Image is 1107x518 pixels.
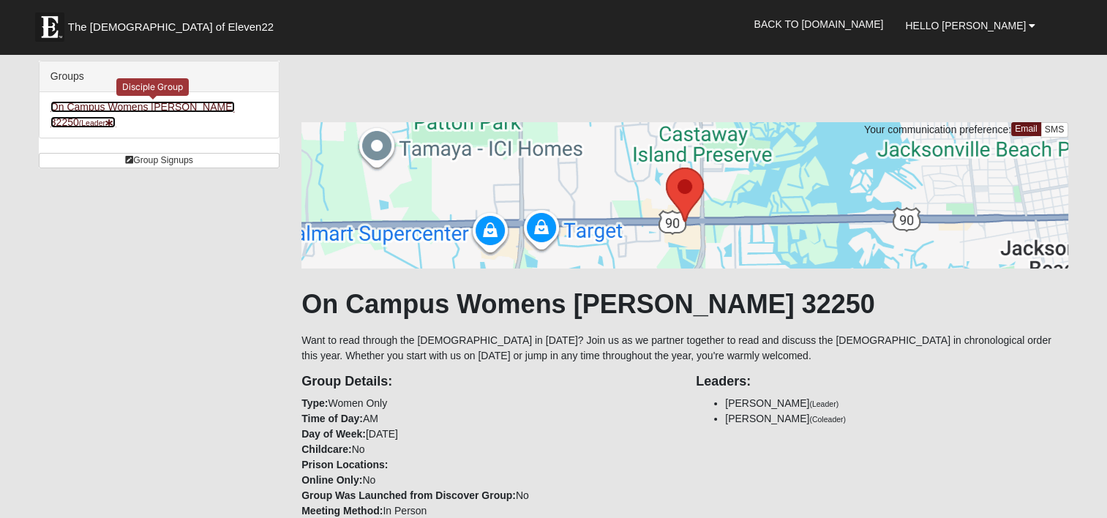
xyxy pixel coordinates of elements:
strong: Online Only: [301,474,362,486]
a: Group Signups [39,153,279,168]
a: The [DEMOGRAPHIC_DATA] of Eleven22 [28,5,320,42]
li: [PERSON_NAME] [725,396,1068,411]
small: (Leader ) [79,119,116,127]
strong: Type: [301,397,328,409]
small: (Coleader) [809,415,846,424]
li: [PERSON_NAME] [725,411,1068,427]
div: Disciple Group [116,78,189,95]
small: (Leader) [809,399,838,408]
a: Email [1011,122,1041,136]
strong: Day of Week: [301,428,366,440]
strong: Childcare: [301,443,351,455]
a: On Campus Womens [PERSON_NAME] 32250(Leader) [50,101,236,128]
img: Eleven22 logo [35,12,64,42]
a: SMS [1040,122,1069,138]
a: Back to [DOMAIN_NAME] [743,6,894,42]
span: Hello [PERSON_NAME] [905,20,1026,31]
a: Hello [PERSON_NAME] [894,7,1046,44]
div: Groups [40,61,279,92]
strong: Prison Locations: [301,459,388,470]
h4: Leaders: [696,374,1068,390]
span: The [DEMOGRAPHIC_DATA] of Eleven22 [68,20,274,34]
h4: Group Details: [301,374,674,390]
strong: Time of Day: [301,413,363,424]
span: Your communication preference: [864,124,1011,135]
strong: Group Was Launched from Discover Group: [301,489,516,501]
h1: On Campus Womens [PERSON_NAME] 32250 [301,288,1068,320]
